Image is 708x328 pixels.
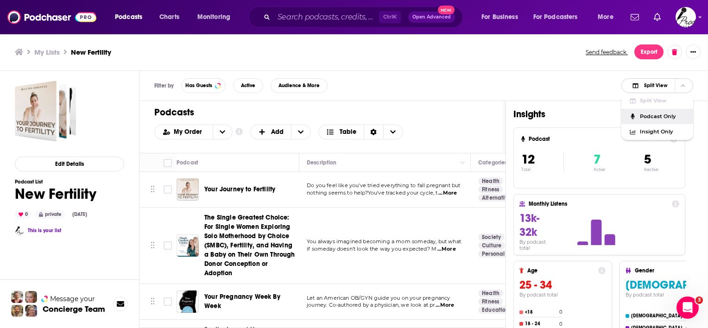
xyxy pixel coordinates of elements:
[307,295,450,301] span: Let an American OB/GYN guide you on your pregnancy
[481,11,518,24] span: For Business
[7,8,96,26] a: Podchaser - Follow, Share and Rate Podcasts
[525,321,557,327] h4: 18 - 24
[50,294,95,303] span: Message your
[197,11,230,24] span: Monitoring
[307,302,435,308] span: journey. Co-authored by a physician, we look at pr
[15,157,124,171] button: Edit Details
[644,151,651,167] span: 5
[154,82,174,89] h3: Filter by
[457,158,468,169] button: Column Actions
[529,201,668,207] h4: Monthly Listens
[108,10,154,25] button: open menu
[150,295,156,309] button: Move
[204,213,296,278] a: The Single Greatest Choice: For Single Women Exploring Solo Motherhood by Choice (SMBC), Fertilit...
[181,78,226,93] button: Has Guests
[364,125,383,139] div: Sort Direction
[379,11,401,23] span: Ctrl K
[278,83,320,88] span: Audience & More
[35,210,65,219] div: private
[274,10,379,25] input: Search podcasts, credits, & more...
[150,239,156,252] button: Move
[436,302,454,309] span: ...More
[650,9,664,25] a: Show notifications dropdown
[631,313,683,319] h4: [DEMOGRAPHIC_DATA]
[164,241,172,250] span: Toggle select row
[318,125,403,139] h2: Choose View
[519,239,557,251] h4: By podcast total
[676,7,696,27] img: User Profile
[150,183,156,196] button: Move
[28,227,61,233] a: This is your list
[15,185,96,203] h1: New Fertility
[307,182,460,189] span: Do you feel like you've tried everything to fall pregnant but
[15,81,76,142] span: New Fertility
[177,290,199,313] img: Your Pregnancy Week By Week
[34,48,60,57] a: My Lists
[340,129,356,135] span: Table
[529,136,666,142] h4: Podcast
[478,194,534,202] a: Alternative Health
[307,189,438,196] span: nothing seems to help?You've tracked your cycle, t
[437,246,456,253] span: ...More
[438,189,457,197] span: ...More
[634,44,664,59] button: Export
[438,6,455,14] span: New
[644,83,667,88] span: Split View
[235,127,243,136] a: Show additional information
[527,10,591,25] button: open menu
[115,11,142,24] span: Podcasts
[25,291,37,303] img: Jules Profile
[478,177,503,185] a: Health
[154,107,483,118] h1: Podcasts
[155,129,213,135] button: open menu
[204,214,295,277] span: The Single Greatest Choice: For Single Women Exploring Solo Motherhood by Choice (SMBC), Fertilit...
[154,125,233,139] h2: Choose List sort
[525,309,557,315] h4: <18
[521,151,535,167] span: 12
[594,167,605,172] p: Active
[25,305,37,317] img: Barbara Profile
[533,11,578,24] span: For Podcasters
[513,108,671,120] h1: Insights
[185,83,212,88] span: Has Guests
[627,9,643,25] a: Show notifications dropdown
[204,293,280,310] span: Your Pregnancy Week By Week
[177,234,199,257] img: The Single Greatest Choice: For Single Women Exploring Solo Motherhood by Choice (SMBC), Fertilit...
[686,44,701,59] button: Show More Button
[478,250,532,258] a: Personal Journals
[591,10,625,25] button: open menu
[204,292,296,311] a: Your Pregnancy Week By Week
[521,167,563,172] p: Total
[676,7,696,27] span: Logged in as sdonovan
[594,151,601,167] span: 7
[598,11,613,24] span: More
[583,48,631,56] button: Send feedback.
[250,125,311,139] button: + Add
[478,233,505,241] a: Society
[69,211,91,218] div: [DATE]
[71,48,111,57] h3: New Fertility
[559,309,563,315] h4: 0
[307,238,461,245] span: You always imagined becoming a mom someday, but what
[15,226,24,235] a: Stephanie Donovan
[15,210,32,219] div: 0
[164,185,172,194] span: Toggle select row
[241,83,255,88] span: Active
[478,298,503,305] a: Fitness
[307,246,436,252] span: if someday doesn’t look the way you expected? M
[695,296,703,304] span: 3
[257,6,472,28] div: Search podcasts, credits, & more...
[271,78,328,93] button: Audience & More
[191,10,242,25] button: open menu
[519,292,606,298] h4: By podcast total
[640,129,686,134] span: Insight Only
[676,296,699,319] iframe: Intercom live chat
[644,167,658,172] p: Inactive
[233,78,263,93] button: Active
[204,185,275,193] span: Your Journey to Fertility
[640,114,686,119] span: Podcast Only
[11,291,23,303] img: Sydney Profile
